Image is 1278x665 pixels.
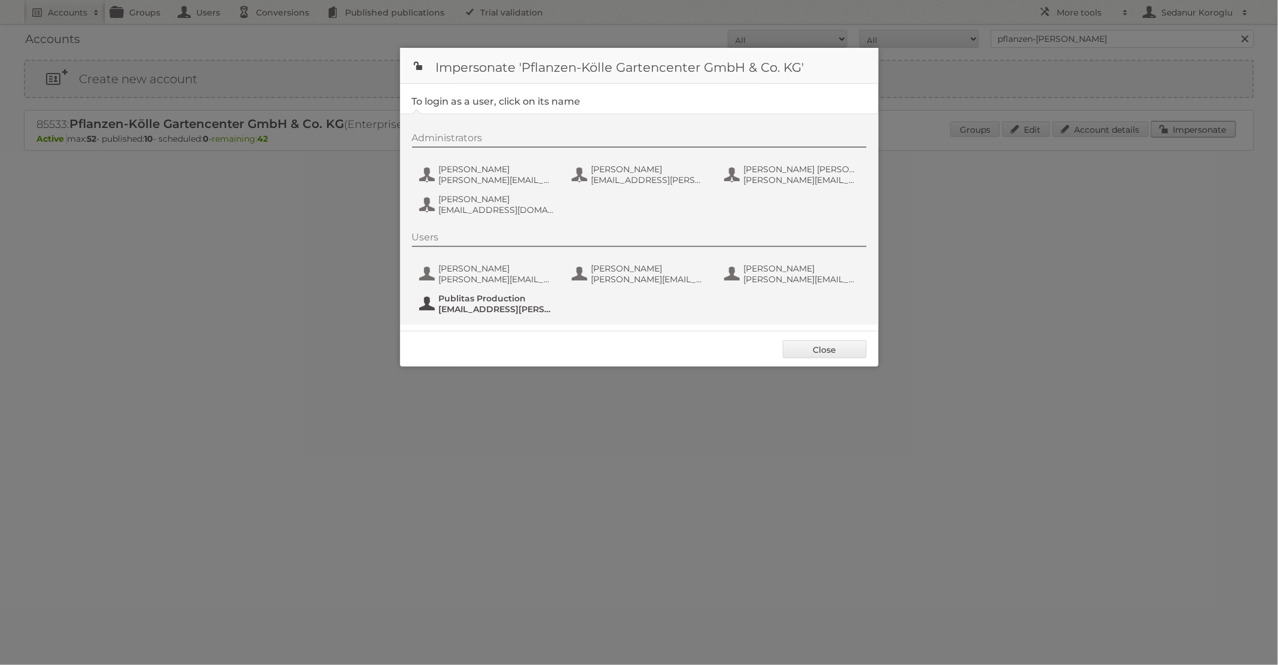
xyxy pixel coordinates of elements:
[591,274,707,285] span: [PERSON_NAME][EMAIL_ADDRESS][PERSON_NAME][DOMAIN_NAME][PERSON_NAME]
[439,293,555,304] span: Publitas Production
[744,274,860,285] span: [PERSON_NAME][EMAIL_ADDRESS][PERSON_NAME][DOMAIN_NAME]
[439,205,555,215] span: [EMAIL_ADDRESS][DOMAIN_NAME][PERSON_NAME]
[439,194,555,205] span: [PERSON_NAME]
[783,340,867,358] a: Close
[723,262,864,286] button: [PERSON_NAME] [PERSON_NAME][EMAIL_ADDRESS][PERSON_NAME][DOMAIN_NAME]
[418,193,559,216] button: [PERSON_NAME] [EMAIL_ADDRESS][DOMAIN_NAME][PERSON_NAME]
[744,175,860,185] span: [PERSON_NAME][EMAIL_ADDRESS][PERSON_NAME][DOMAIN_NAME][PERSON_NAME]
[439,304,555,315] span: [EMAIL_ADDRESS][PERSON_NAME][DOMAIN_NAME]
[744,164,860,175] span: [PERSON_NAME] [PERSON_NAME]
[591,164,707,175] span: [PERSON_NAME]
[439,263,555,274] span: [PERSON_NAME]
[439,164,555,175] span: [PERSON_NAME]
[412,231,867,247] div: Users
[439,175,555,185] span: [PERSON_NAME][EMAIL_ADDRESS][PERSON_NAME][DOMAIN_NAME][PERSON_NAME]
[418,292,559,316] button: Publitas Production [EMAIL_ADDRESS][PERSON_NAME][DOMAIN_NAME]
[723,163,864,187] button: [PERSON_NAME] [PERSON_NAME] [PERSON_NAME][EMAIL_ADDRESS][PERSON_NAME][DOMAIN_NAME][PERSON_NAME]
[412,96,581,107] legend: To login as a user, click on its name
[591,175,707,185] span: [EMAIL_ADDRESS][PERSON_NAME][DOMAIN_NAME][PERSON_NAME]
[591,263,707,274] span: [PERSON_NAME]
[571,262,711,286] button: [PERSON_NAME] [PERSON_NAME][EMAIL_ADDRESS][PERSON_NAME][DOMAIN_NAME][PERSON_NAME]
[412,132,867,148] div: Administrators
[744,263,860,274] span: [PERSON_NAME]
[571,163,711,187] button: [PERSON_NAME] [EMAIL_ADDRESS][PERSON_NAME][DOMAIN_NAME][PERSON_NAME]
[400,48,879,84] h1: Impersonate 'Pflanzen-Kölle Gartencenter GmbH & Co. KG'
[418,163,559,187] button: [PERSON_NAME] [PERSON_NAME][EMAIL_ADDRESS][PERSON_NAME][DOMAIN_NAME][PERSON_NAME]
[418,262,559,286] button: [PERSON_NAME] [PERSON_NAME][EMAIL_ADDRESS][PERSON_NAME][DOMAIN_NAME][PERSON_NAME]
[439,274,555,285] span: [PERSON_NAME][EMAIL_ADDRESS][PERSON_NAME][DOMAIN_NAME][PERSON_NAME]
